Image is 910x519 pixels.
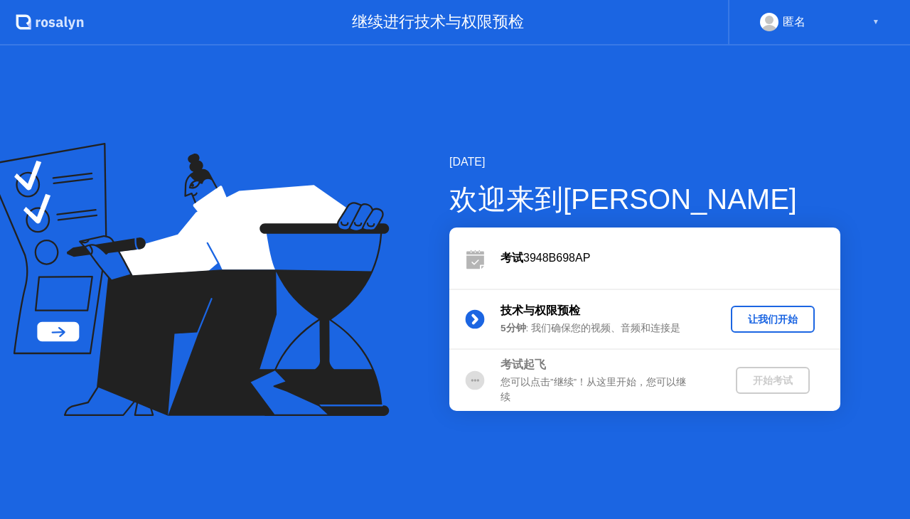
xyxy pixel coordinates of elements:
[500,358,546,370] b: 考试起飞
[731,306,815,333] button: 让我们开始
[449,178,840,220] div: 欢迎来到[PERSON_NAME]
[737,313,809,326] div: 让我们开始
[500,252,523,264] b: 考试
[449,154,840,171] div: [DATE]
[500,321,705,336] div: : 我们确保您的视频、音频和连接是
[736,367,810,394] button: 开始考试
[500,304,580,316] b: 技术与权限预检
[872,13,879,31] div: ▼
[783,13,805,31] div: 匿名
[500,250,840,267] div: 3948B698AP
[500,375,705,405] div: 您可以点击”继续”！从这里开始，您可以继续
[742,374,804,387] div: 开始考试
[500,323,526,333] b: 5分钟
